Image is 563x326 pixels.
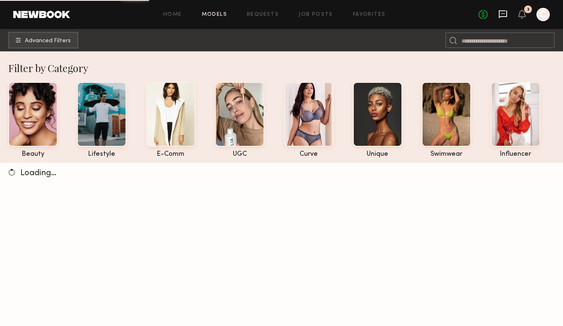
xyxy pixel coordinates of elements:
[247,12,279,17] a: Requests
[202,12,227,17] a: Models
[20,169,56,177] span: Loading…
[163,12,182,17] a: Home
[422,151,471,158] div: swimwear
[77,151,126,158] div: lifestyle
[8,32,78,48] button: Advanced Filters
[8,151,58,158] div: beauty
[146,151,196,158] div: e-comm
[353,12,386,17] a: Favorites
[536,8,550,21] a: C
[527,7,529,12] div: 3
[299,12,333,17] a: Job Posts
[25,38,71,44] span: Advanced Filters
[284,151,333,158] div: curve
[491,151,540,158] div: influencer
[353,151,402,158] div: unique
[8,61,563,75] div: Filter by Category
[215,151,264,158] div: UGC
